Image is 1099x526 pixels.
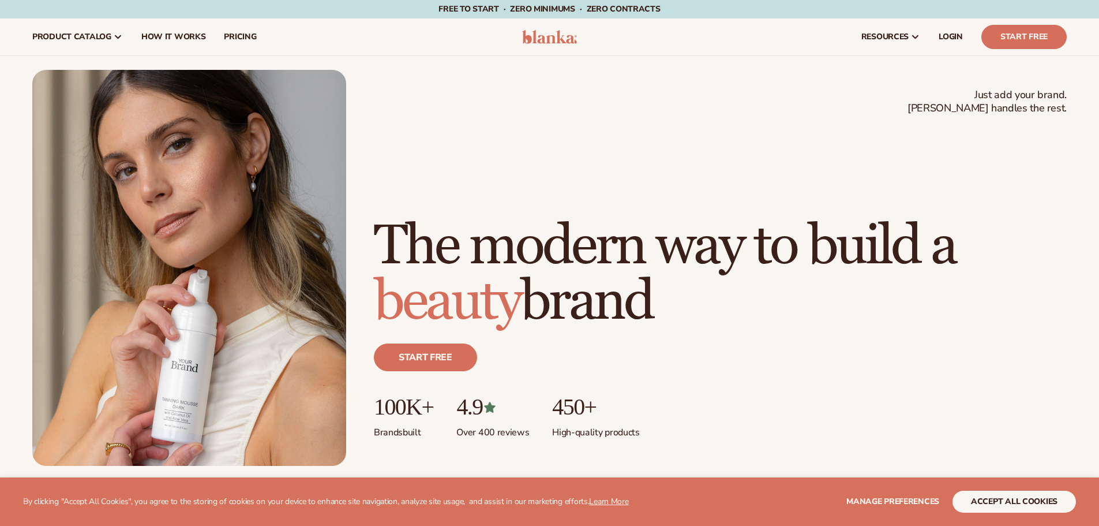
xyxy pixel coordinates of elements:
[861,32,909,42] span: resources
[846,496,939,507] span: Manage preferences
[456,394,529,420] p: 4.9
[552,420,639,439] p: High-quality products
[589,496,628,507] a: Learn More
[141,32,206,42] span: How It Works
[32,32,111,42] span: product catalog
[224,32,256,42] span: pricing
[438,3,660,14] span: Free to start · ZERO minimums · ZERO contracts
[374,344,477,371] a: Start free
[374,219,1067,330] h1: The modern way to build a brand
[23,18,132,55] a: product catalog
[852,18,929,55] a: resources
[374,268,520,335] span: beauty
[929,18,972,55] a: LOGIN
[552,394,639,420] p: 450+
[374,420,433,439] p: Brands built
[456,420,529,439] p: Over 400 reviews
[132,18,215,55] a: How It Works
[939,32,963,42] span: LOGIN
[981,25,1067,49] a: Start Free
[32,70,346,466] img: Female holding tanning mousse.
[215,18,265,55] a: pricing
[522,30,577,44] img: logo
[952,491,1076,513] button: accept all cookies
[846,491,939,513] button: Manage preferences
[907,88,1067,115] span: Just add your brand. [PERSON_NAME] handles the rest.
[374,394,433,420] p: 100K+
[23,497,629,507] p: By clicking "Accept All Cookies", you agree to the storing of cookies on your device to enhance s...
